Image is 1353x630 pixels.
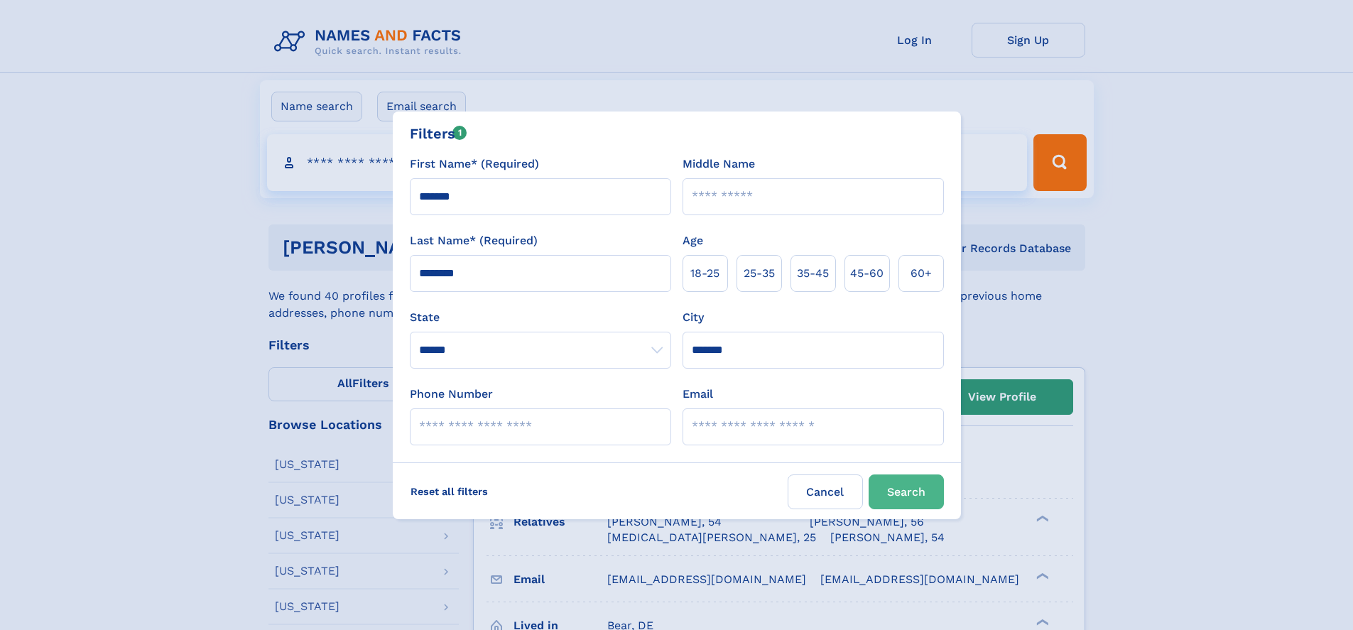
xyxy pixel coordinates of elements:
[410,309,671,326] label: State
[788,474,863,509] label: Cancel
[797,265,829,282] span: 35‑45
[683,156,755,173] label: Middle Name
[410,156,539,173] label: First Name* (Required)
[410,232,538,249] label: Last Name* (Required)
[683,386,713,403] label: Email
[744,265,775,282] span: 25‑35
[911,265,932,282] span: 60+
[683,309,704,326] label: City
[410,123,467,144] div: Filters
[869,474,944,509] button: Search
[683,232,703,249] label: Age
[410,386,493,403] label: Phone Number
[690,265,719,282] span: 18‑25
[850,265,884,282] span: 45‑60
[401,474,497,509] label: Reset all filters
